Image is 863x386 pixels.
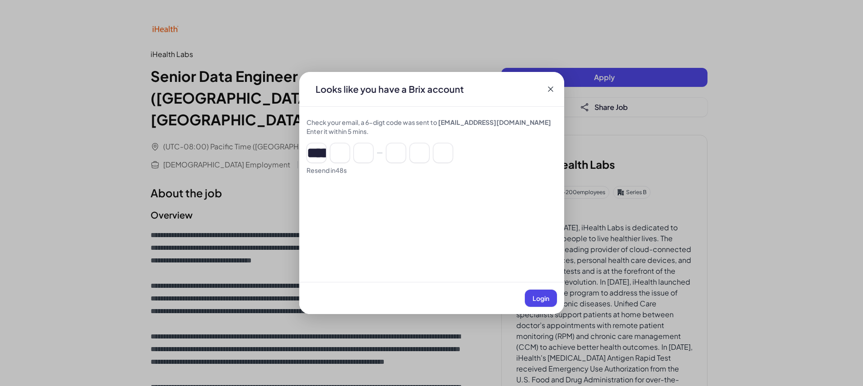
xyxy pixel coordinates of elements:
[307,118,557,136] div: Check your email, a 6-digt code was sent to Enter it within 5 mins.
[308,83,471,95] div: Looks like you have a Brix account
[525,290,557,307] button: Login
[307,166,557,175] div: Resend in 48 s
[438,118,551,126] span: [EMAIL_ADDRESS][DOMAIN_NAME]
[533,294,549,302] span: Login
